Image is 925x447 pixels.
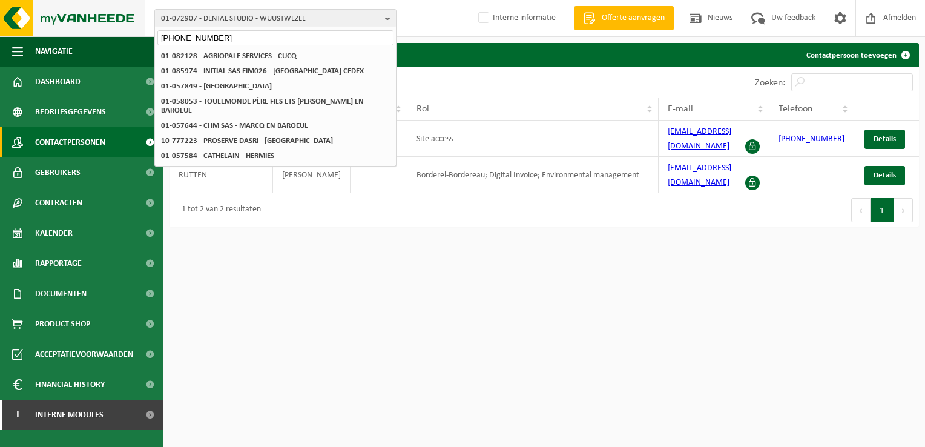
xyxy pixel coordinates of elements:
strong: 01-082128 - AGRIOPALE SERVICES - CUCQ [161,52,297,60]
td: RUTTEN [170,157,273,193]
td: Borderel-Bordereau; Digital Invoice; Environmental management [407,157,658,193]
span: 01-072907 - DENTAL STUDIO - WUUSTWEZEL [161,10,380,28]
button: Previous [851,198,871,222]
button: 1 [871,198,894,222]
span: Financial History [35,369,105,400]
span: Dashboard [35,67,81,97]
span: Rapportage [35,248,82,279]
span: Documenten [35,279,87,309]
span: Acceptatievoorwaarden [35,339,133,369]
span: Bedrijfsgegevens [35,97,106,127]
span: Offerte aanvragen [599,12,668,24]
span: Product Shop [35,309,90,339]
button: Next [894,198,913,222]
strong: 01-057644 - CHM SAS - MARCQ EN BAROEUL [161,122,308,130]
strong: 01-058053 - TOULEMONDE PÈRE FILS ETS [PERSON_NAME] EN BAROEUL [161,98,364,114]
a: Offerte aanvragen [574,6,674,30]
a: [EMAIL_ADDRESS][DOMAIN_NAME] [668,127,731,151]
strong: 10-777223 - PROSERVE DASRI - [GEOGRAPHIC_DATA] [161,137,333,145]
input: Zoeken naar gekoppelde vestigingen [157,30,393,45]
span: Kalender [35,218,73,248]
span: Contracten [35,188,82,218]
span: Interne modules [35,400,104,430]
span: Rol [416,104,429,114]
strong: 01-057849 - [GEOGRAPHIC_DATA] [161,82,272,90]
span: E-mail [668,104,693,114]
span: I [12,400,23,430]
a: [EMAIL_ADDRESS][DOMAIN_NAME] [668,164,731,187]
button: 01-072907 - DENTAL STUDIO - WUUSTWEZEL [154,9,397,27]
span: Contactpersonen [35,127,105,157]
a: Contactpersoon toevoegen [797,43,918,67]
div: 1 tot 2 van 2 resultaten [176,199,261,221]
span: Telefoon [779,104,812,114]
a: [PHONE_NUMBER] [779,134,844,144]
strong: 01-057584 - CATHELAIN - HERMIES [161,152,274,160]
label: Zoeken: [755,78,785,88]
span: Details [874,135,896,143]
a: Details [864,130,905,149]
label: Interne informatie [476,9,556,27]
td: Site access [407,121,658,157]
a: Details [864,166,905,185]
td: [PERSON_NAME] [273,157,351,193]
span: Details [874,171,896,179]
span: Navigatie [35,36,73,67]
strong: 01-085974 - INITIAL SAS EIM026 - [GEOGRAPHIC_DATA] CEDEX [161,67,364,75]
span: Gebruikers [35,157,81,188]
